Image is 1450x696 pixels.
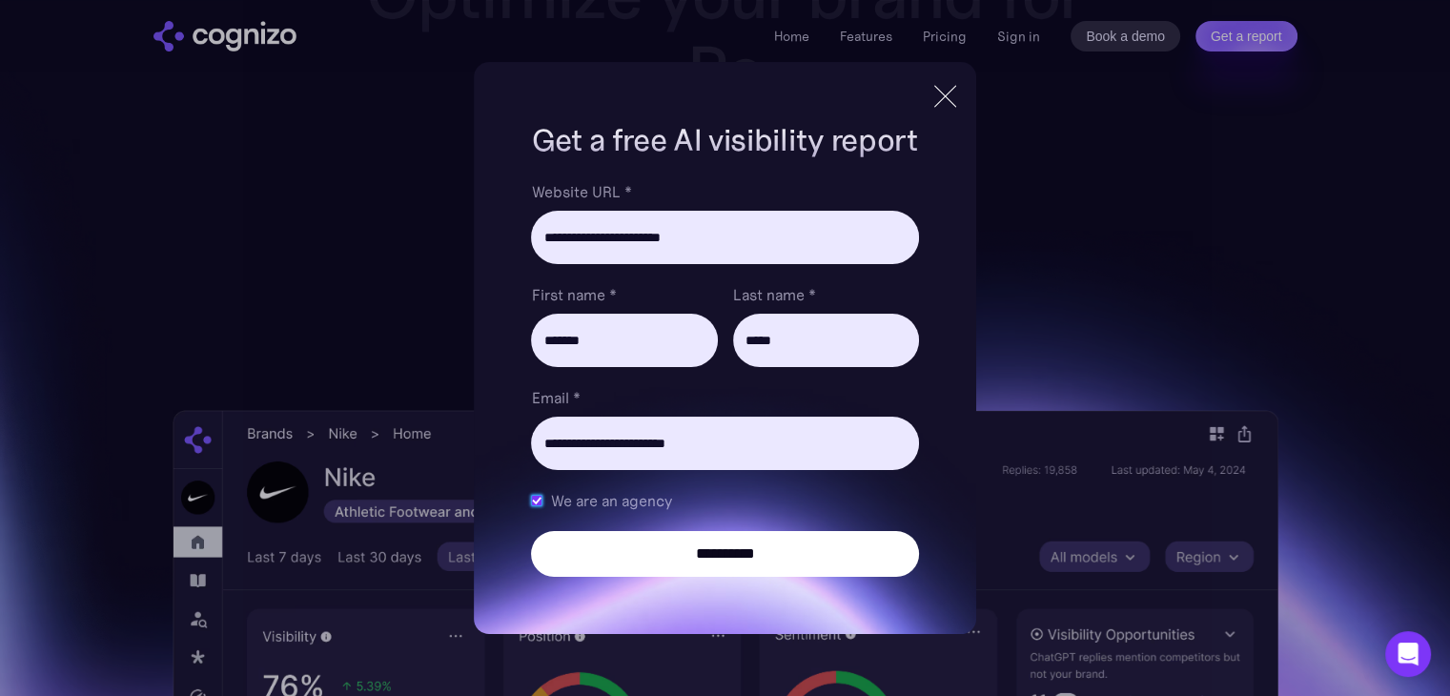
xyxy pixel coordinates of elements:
[531,119,918,161] h1: Get a free AI visibility report
[531,283,717,306] label: First name *
[531,180,918,577] form: Brand Report Form
[550,489,671,512] span: We are an agency
[733,283,919,306] label: Last name *
[531,180,918,203] label: Website URL *
[1385,631,1431,677] div: Open Intercom Messenger
[531,386,918,409] label: Email *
